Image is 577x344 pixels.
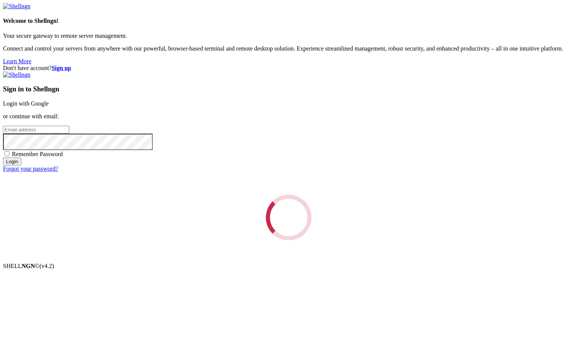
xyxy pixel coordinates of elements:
[3,165,58,172] a: Forgot your password?
[3,71,30,78] img: Shellngn
[264,192,313,242] div: Loading...
[22,263,35,269] b: NGN
[3,65,574,71] div: Don't have account?
[3,45,574,52] p: Connect and control your servers from anywhere with our powerful, browser-based terminal and remo...
[3,263,54,269] span: SHELL ©
[3,85,574,93] h3: Sign in to Shellngn
[52,65,71,71] a: Sign up
[4,151,9,156] input: Remember Password
[3,126,69,134] input: Email address
[3,58,31,64] a: Learn More
[3,113,574,120] p: or continue with email:
[3,3,30,10] img: Shellngn
[12,151,63,157] span: Remember Password
[3,158,21,165] input: Login
[3,33,574,39] p: Your secure gateway to remote server management.
[40,263,54,269] span: 4.2.0
[3,18,574,24] h4: Welcome to Shellngn!
[3,100,49,107] a: Login with Google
